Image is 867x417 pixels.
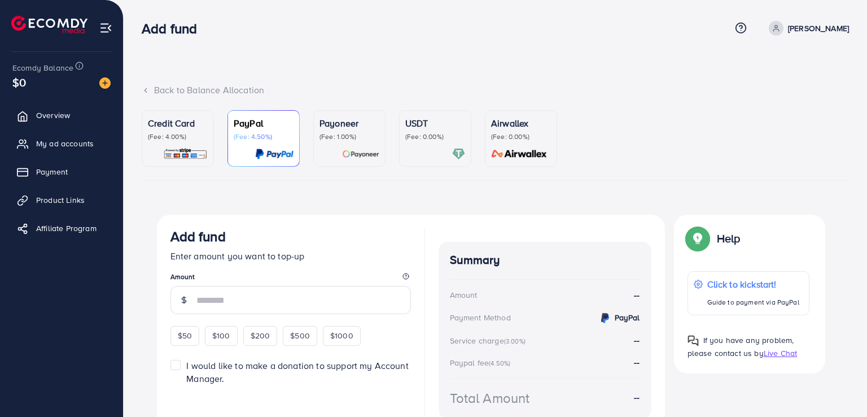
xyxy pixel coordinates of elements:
div: Payment Method [450,312,511,323]
a: [PERSON_NAME] [764,21,849,36]
p: Payoneer [319,116,379,130]
small: (4.50%) [489,359,510,368]
small: (3.00%) [504,337,526,346]
strong: -- [634,289,640,302]
span: I would like to make a donation to support my Account Manager. [186,359,408,385]
img: card [163,147,208,160]
img: Popup guide [688,335,699,346]
p: (Fee: 1.00%) [319,132,379,141]
strong: -- [634,391,640,404]
img: credit [598,311,612,325]
span: $1000 [330,330,353,341]
span: Ecomdy Balance [12,62,73,73]
strong: -- [634,334,640,346]
span: Live Chat [764,347,797,359]
span: If you have any problem, please contact us by [688,335,794,359]
img: logo [11,16,87,33]
a: Affiliate Program [8,217,115,240]
span: Affiliate Program [36,223,97,234]
img: card [255,147,294,160]
a: My ad accounts [8,132,115,155]
p: (Fee: 4.50%) [234,132,294,141]
span: $200 [251,330,270,341]
h3: Add fund [142,20,206,37]
a: Overview [8,104,115,127]
a: Payment [8,160,115,183]
img: Popup guide [688,228,708,249]
p: Click to kickstart! [707,277,799,291]
p: Credit Card [148,116,208,130]
div: Total Amount [450,388,530,408]
img: card [342,147,379,160]
legend: Amount [170,272,411,286]
div: Service charge [450,335,529,346]
div: Back to Balance Allocation [142,84,849,97]
p: (Fee: 4.00%) [148,132,208,141]
h3: Add fund [170,228,226,245]
span: $0 [12,74,26,90]
img: menu [99,21,112,34]
h4: Summary [450,253,640,267]
p: [PERSON_NAME] [788,21,849,35]
strong: -- [634,356,640,368]
div: Paypal fee [450,357,514,368]
span: $500 [290,330,310,341]
img: card [488,147,551,160]
span: $50 [178,330,192,341]
img: image [99,77,111,89]
strong: PayPal [615,312,640,323]
span: Product Links [36,194,85,206]
img: card [452,147,465,160]
a: Product Links [8,189,115,211]
p: Help [717,232,741,245]
p: Guide to payment via PayPal [707,296,799,309]
span: Overview [36,110,70,121]
span: My ad accounts [36,138,94,149]
p: (Fee: 0.00%) [491,132,551,141]
p: Enter amount you want to top-up [170,249,411,263]
span: Payment [36,166,68,177]
span: $100 [212,330,230,341]
p: Airwallex [491,116,551,130]
div: Amount [450,289,478,301]
p: USDT [405,116,465,130]
p: PayPal [234,116,294,130]
p: (Fee: 0.00%) [405,132,465,141]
